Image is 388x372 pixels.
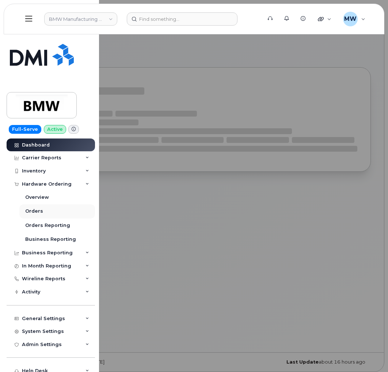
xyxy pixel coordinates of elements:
iframe: Messenger Launcher [356,340,383,367]
a: Orders Reporting [19,219,95,232]
img: Simplex My-Serve [10,44,74,66]
a: Business Reporting [19,232,95,246]
div: System Settings [22,329,64,334]
div: Carrier Reports [22,155,61,161]
div: Orders Reporting [25,222,70,229]
div: Business Reporting [22,250,73,256]
a: Orders [19,204,95,218]
a: Active [44,125,66,134]
img: BMW Manufacturing Co LLC [14,95,70,116]
a: Dashboard [7,138,95,152]
a: Full-Serve [9,125,41,134]
a: BMW Manufacturing Co LLC [7,92,77,118]
div: Wireline Reports [22,276,65,282]
div: In Month Reporting [22,263,71,269]
div: Activity [22,289,40,295]
div: Inventory [22,168,46,174]
div: Hardware Ordering [22,181,72,187]
div: Orders [25,208,43,215]
div: Admin Settings [22,342,62,348]
div: Dashboard [22,142,50,148]
div: Business Reporting [25,236,76,243]
a: Overview [19,190,95,204]
div: Overview [25,194,49,201]
div: General Settings [22,316,65,322]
